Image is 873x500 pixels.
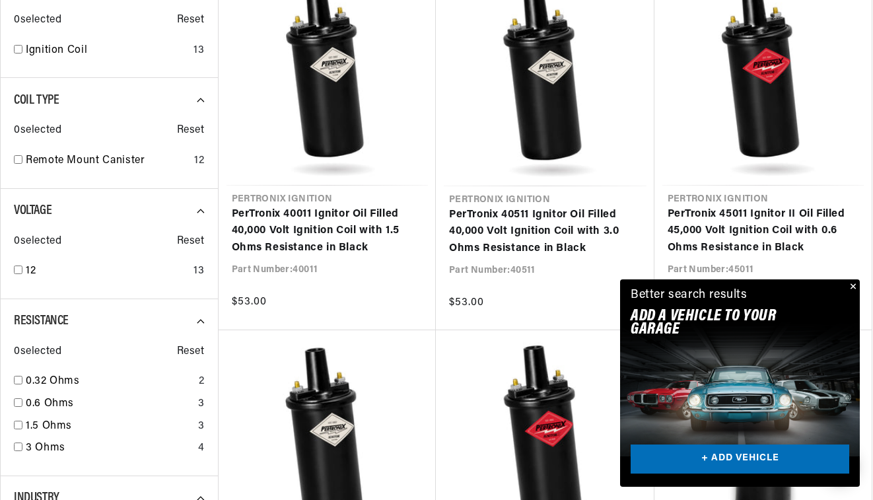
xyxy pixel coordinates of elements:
a: 3 Ohms [26,440,193,457]
a: 12 [26,263,188,280]
a: 1.5 Ohms [26,418,193,435]
span: 0 selected [14,233,61,250]
a: PerTronix 40011 Ignitor Oil Filled 40,000 Volt Ignition Coil with 1.5 Ohms Resistance in Black [232,206,423,257]
div: Better search results [631,286,748,305]
span: Voltage [14,204,52,217]
div: 12 [194,153,204,170]
span: 0 selected [14,12,61,29]
span: 0 selected [14,343,61,361]
span: Reset [177,233,205,250]
a: PerTronix 45011 Ignitor II Oil Filled 45,000 Volt Ignition Coil with 0.6 Ohms Resistance in Black [668,206,859,257]
a: Remote Mount Canister [26,153,189,170]
div: 3 [198,418,205,435]
a: + ADD VEHICLE [631,445,849,474]
span: Reset [177,343,205,361]
a: PerTronix 40511 Ignitor Oil Filled 40,000 Volt Ignition Coil with 3.0 Ohms Resistance in Black [449,207,641,258]
a: 0.6 Ohms [26,396,193,413]
span: Reset [177,12,205,29]
div: 13 [193,263,204,280]
a: Ignition Coil [26,42,188,59]
div: 3 [198,396,205,413]
span: Resistance [14,314,69,328]
div: 13 [193,42,204,59]
span: Coil Type [14,94,59,107]
div: 2 [199,373,205,390]
span: 0 selected [14,122,61,139]
a: 0.32 Ohms [26,373,193,390]
h2: Add A VEHICLE to your garage [631,310,816,337]
span: Reset [177,122,205,139]
div: 4 [198,440,205,457]
button: Close [844,279,860,295]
